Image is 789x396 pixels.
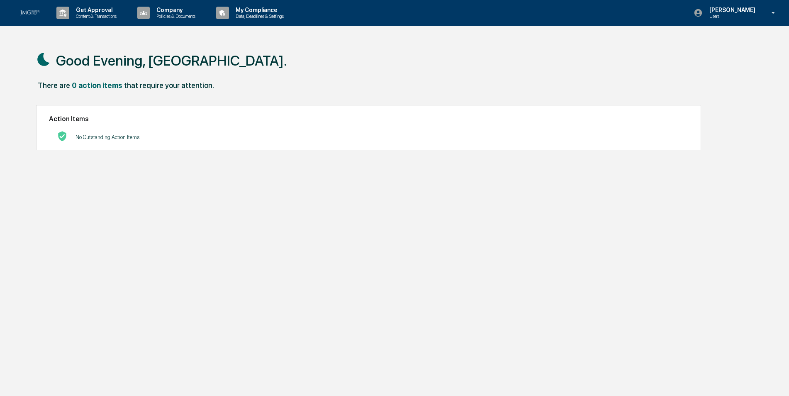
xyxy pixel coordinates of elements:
[69,7,121,13] p: Get Approval
[124,81,214,90] div: that require your attention.
[229,13,288,19] p: Data, Deadlines & Settings
[150,13,200,19] p: Policies & Documents
[57,131,67,141] img: No Actions logo
[69,13,121,19] p: Content & Transactions
[703,13,760,19] p: Users
[20,10,40,15] img: logo
[72,81,122,90] div: 0 action items
[150,7,200,13] p: Company
[75,134,139,140] p: No Outstanding Action Items
[703,7,760,13] p: [PERSON_NAME]
[56,52,287,69] h1: Good Evening, [GEOGRAPHIC_DATA].
[229,7,288,13] p: My Compliance
[49,115,688,123] h2: Action Items
[38,81,70,90] div: There are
